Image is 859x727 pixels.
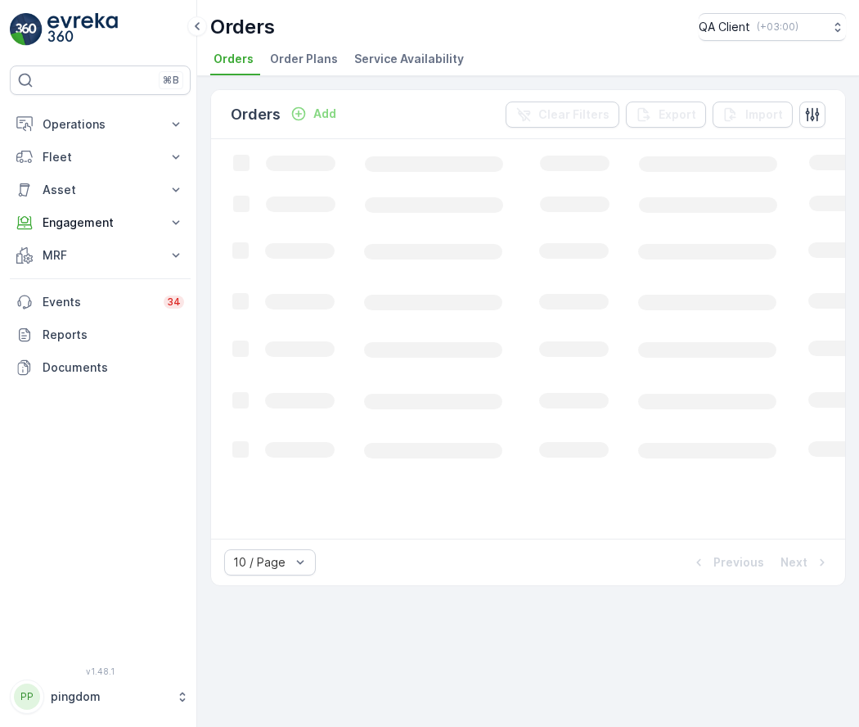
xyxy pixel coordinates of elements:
[284,104,343,124] button: Add
[699,19,750,35] p: QA Client
[10,351,191,384] a: Documents
[43,182,158,198] p: Asset
[167,296,181,309] p: 34
[10,666,191,676] span: v 1.48.1
[270,51,338,67] span: Order Plans
[47,13,118,46] img: logo_light-DOdMpM7g.png
[10,174,191,206] button: Asset
[43,359,184,376] p: Documents
[43,327,184,343] p: Reports
[10,239,191,272] button: MRF
[51,689,168,705] p: pingdom
[43,294,154,310] p: Events
[659,106,696,123] p: Export
[43,214,158,231] p: Engagement
[538,106,609,123] p: Clear Filters
[779,553,832,572] button: Next
[10,318,191,351] a: Reports
[713,554,764,571] p: Previous
[506,102,619,128] button: Clear Filters
[210,14,275,40] p: Orders
[10,206,191,239] button: Engagement
[354,51,464,67] span: Service Availability
[10,108,191,141] button: Operations
[163,74,179,87] p: ⌘B
[699,13,846,41] button: QA Client(+03:00)
[14,684,40,710] div: PP
[713,102,793,128] button: Import
[745,106,783,123] p: Import
[231,103,281,126] p: Orders
[43,149,158,165] p: Fleet
[43,247,158,264] p: MRF
[313,106,336,122] p: Add
[780,554,807,571] p: Next
[757,20,798,34] p: ( +03:00 )
[10,13,43,46] img: logo
[10,680,191,714] button: PPpingdom
[689,553,766,572] button: Previous
[10,286,191,318] a: Events34
[10,141,191,174] button: Fleet
[43,116,158,133] p: Operations
[626,102,706,128] button: Export
[214,51,254,67] span: Orders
